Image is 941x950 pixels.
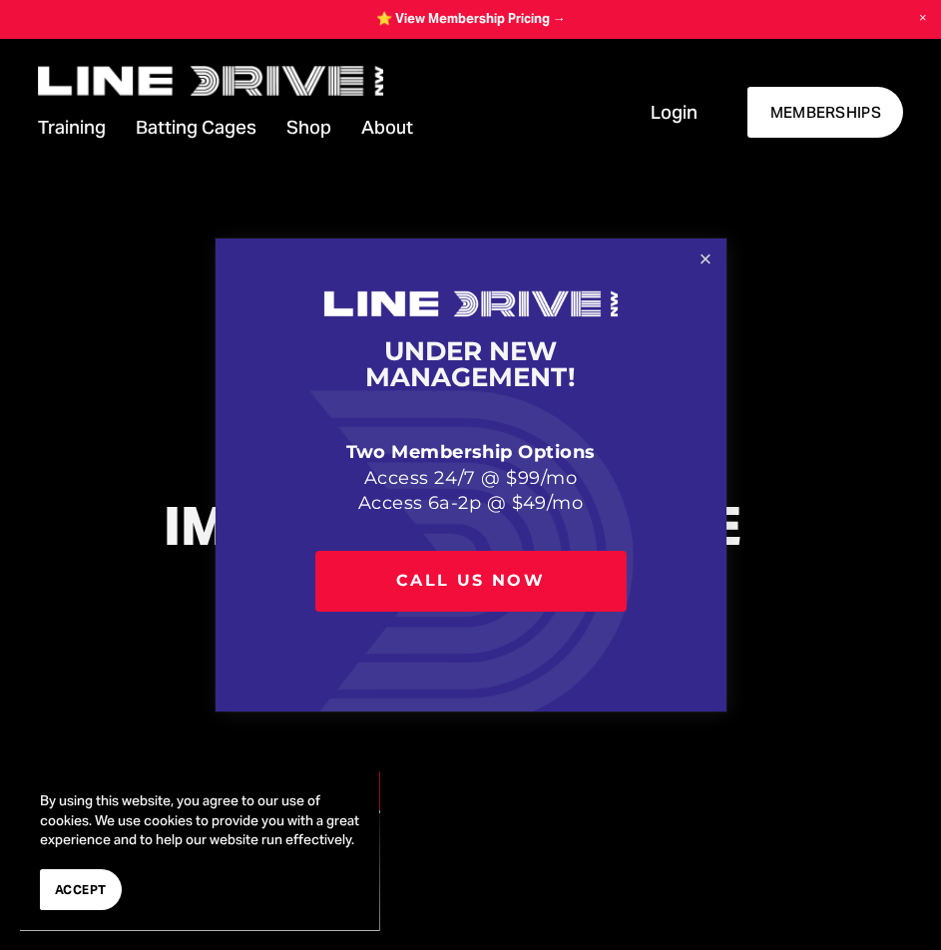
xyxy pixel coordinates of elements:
[391,441,595,463] strong: Membership Options
[40,869,122,910] button: Accept
[20,771,379,930] section: Cookie banner
[315,415,627,516] p: Access 24/7 @ $99/mo Access 6a-2p @ $49/mo
[55,880,107,899] span: Accept
[315,551,627,612] a: Call Us Now
[40,791,359,849] p: By using this website, you agree to our use of cookies. We use cookies to provide you with a grea...
[688,241,722,276] a: Close
[315,338,627,390] h1: UNDER NEW MANAGEMENT!
[346,441,386,463] strong: Two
